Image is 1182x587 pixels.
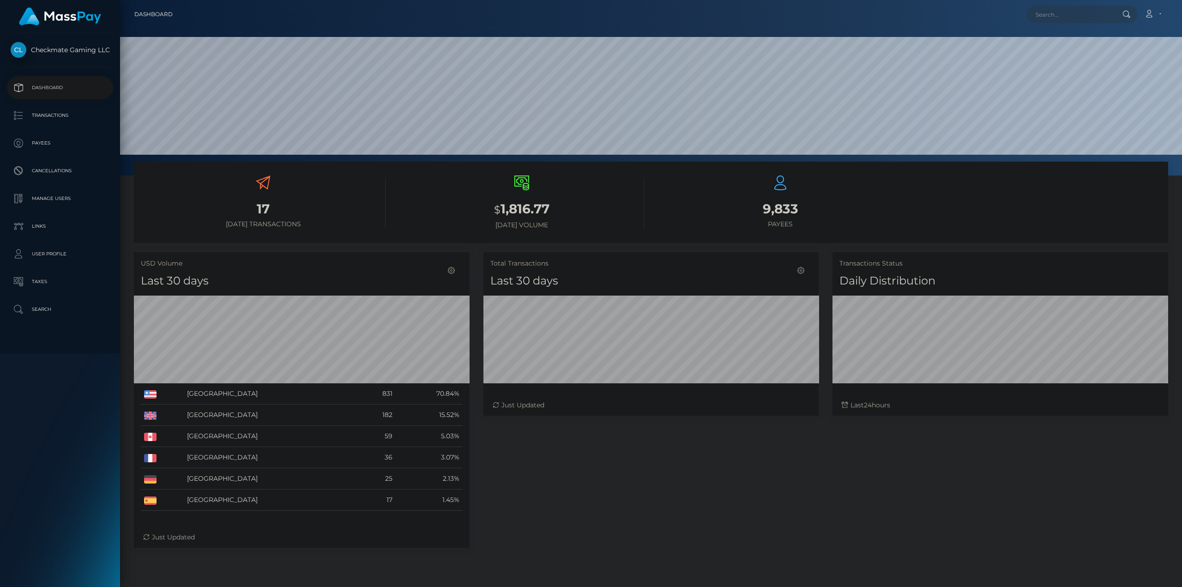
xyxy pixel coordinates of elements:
h4: Daily Distribution [839,273,1161,289]
img: ES.png [144,496,157,505]
td: 36 [358,447,395,468]
p: Search [11,303,109,316]
a: Dashboard [7,76,113,99]
p: User Profile [11,247,109,261]
img: DE.png [144,475,157,484]
h4: Last 30 days [490,273,812,289]
td: [GEOGRAPHIC_DATA] [184,490,358,511]
h3: 17 [141,200,386,218]
h6: [DATE] Transactions [141,220,386,228]
img: GB.png [144,412,157,420]
img: Checkmate Gaming LLC [11,42,26,58]
a: Transactions [7,104,113,127]
input: Search... [1027,6,1114,23]
img: US.png [144,390,157,399]
h3: 9,833 [658,200,903,218]
td: 1.45% [396,490,463,511]
h5: Transactions Status [839,259,1161,268]
a: Dashboard [134,5,173,24]
div: Last hours [842,400,1159,410]
a: Cancellations [7,159,113,182]
td: 2.13% [396,468,463,490]
h6: [DATE] Volume [399,221,644,229]
td: 17 [358,490,395,511]
span: Checkmate Gaming LLC [7,46,113,54]
p: Cancellations [11,164,109,178]
td: 831 [358,383,395,405]
td: 70.84% [396,383,463,405]
td: 3.07% [396,447,463,468]
p: Dashboard [11,81,109,95]
td: [GEOGRAPHIC_DATA] [184,447,358,468]
a: User Profile [7,242,113,266]
a: Links [7,215,113,238]
h6: Payees [658,220,903,228]
h5: USD Volume [141,259,463,268]
h3: 1,816.77 [399,200,644,219]
p: Taxes [11,275,109,289]
td: 182 [358,405,395,426]
td: 5.03% [396,426,463,447]
small: $ [494,203,501,216]
td: [GEOGRAPHIC_DATA] [184,426,358,447]
p: Payees [11,136,109,150]
img: CA.png [144,433,157,441]
p: Transactions [11,109,109,122]
a: Search [7,298,113,321]
td: [GEOGRAPHIC_DATA] [184,468,358,490]
td: 15.52% [396,405,463,426]
a: Manage Users [7,187,113,210]
div: Just Updated [143,533,460,542]
td: [GEOGRAPHIC_DATA] [184,383,358,405]
div: Just Updated [493,400,810,410]
a: Payees [7,132,113,155]
img: MassPay Logo [19,7,101,25]
span: 24 [864,401,872,409]
h5: Total Transactions [490,259,812,268]
p: Manage Users [11,192,109,206]
img: FR.png [144,454,157,462]
td: 59 [358,426,395,447]
a: Taxes [7,270,113,293]
p: Links [11,219,109,233]
td: [GEOGRAPHIC_DATA] [184,405,358,426]
h4: Last 30 days [141,273,463,289]
td: 25 [358,468,395,490]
